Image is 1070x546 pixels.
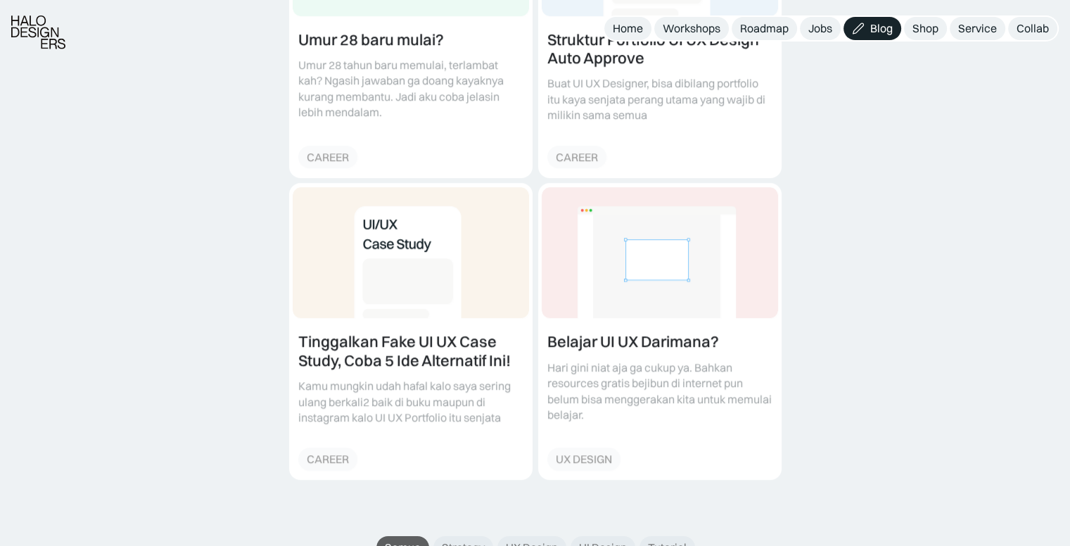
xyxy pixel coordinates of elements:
a: Home [604,17,651,40]
div: Workshops [663,21,720,36]
div: Collab [1017,21,1049,36]
div: Blog [870,21,893,36]
a: Roadmap [732,17,797,40]
div: Roadmap [740,21,789,36]
a: Blog [843,17,901,40]
div: Home [613,21,643,36]
div: Shop [912,21,938,36]
div: Jobs [808,21,832,36]
a: Collab [1008,17,1057,40]
a: Workshops [654,17,729,40]
a: Service [950,17,1005,40]
a: Jobs [800,17,841,40]
a: Shop [904,17,947,40]
div: Service [958,21,997,36]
